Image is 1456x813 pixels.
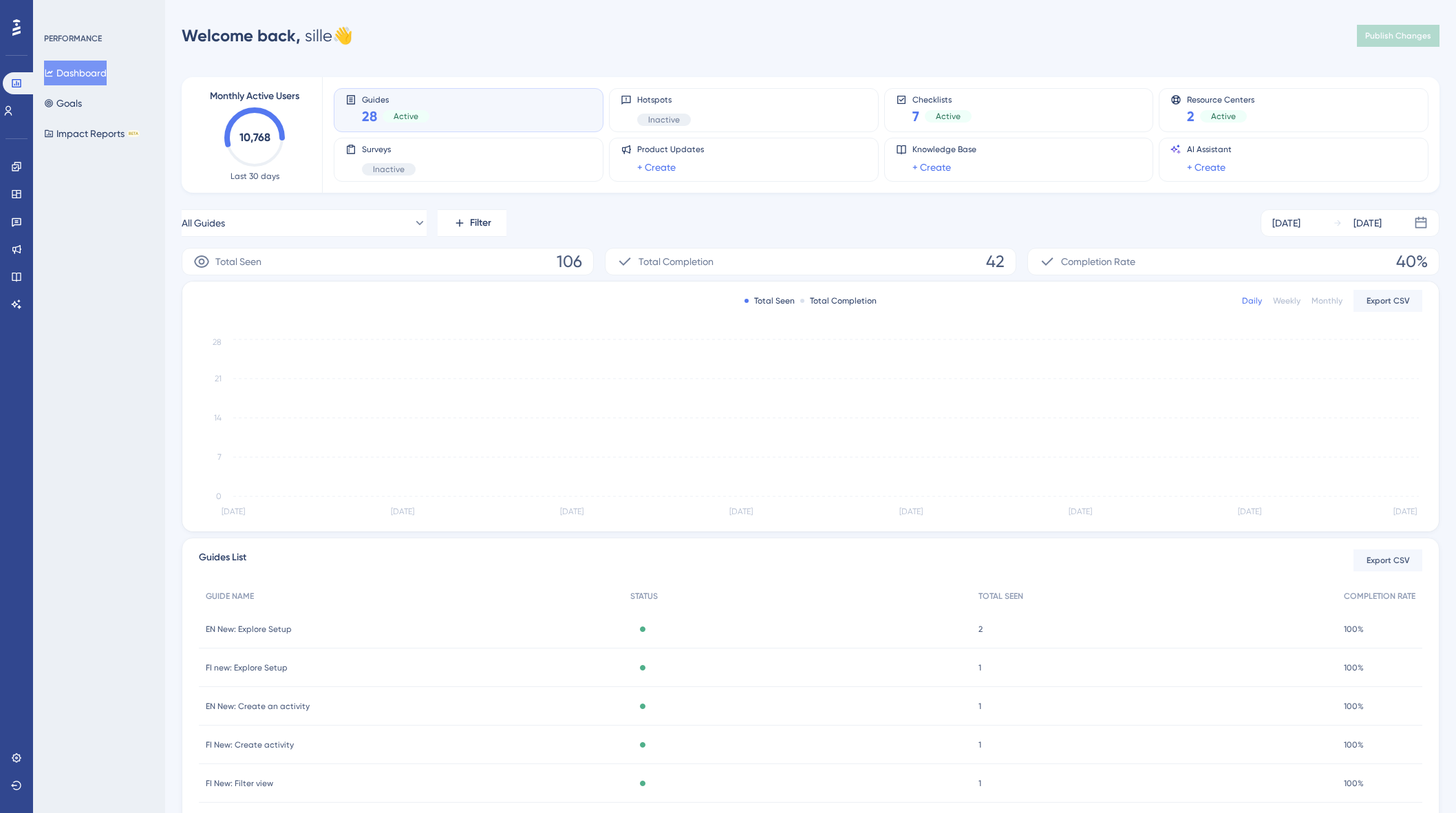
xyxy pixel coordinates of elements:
span: Checklists [912,94,972,104]
span: FI new: Explore Setup [206,662,288,673]
tspan: 0 [216,492,222,501]
tspan: [DATE] [729,507,753,516]
span: 106 [557,251,582,273]
button: All Guides [182,209,427,237]
span: Total Completion [639,253,714,270]
span: Filter [470,215,491,231]
span: 1 [978,701,981,712]
span: Product Updates [637,144,704,155]
span: COMPLETION RATE [1344,591,1415,602]
span: AI Assistant [1187,144,1232,155]
a: + Create [637,159,676,176]
span: Inactive [373,164,405,175]
span: Export CSV [1367,555,1410,566]
span: 1 [978,662,981,673]
span: 1 [978,778,981,789]
span: Last 30 days [231,171,279,182]
button: Publish Changes [1357,25,1439,47]
button: Goals [44,91,82,116]
tspan: 7 [217,452,222,462]
button: Export CSV [1353,290,1422,312]
span: 2 [978,624,983,635]
tspan: [DATE] [1069,507,1092,516]
div: BETA [127,130,140,137]
span: GUIDE NAME [206,591,254,602]
span: Monthly Active Users [210,88,299,105]
span: Inactive [648,114,680,125]
div: [DATE] [1272,215,1300,231]
tspan: [DATE] [391,507,414,516]
tspan: 21 [215,374,222,383]
span: 2 [1187,107,1195,126]
span: Hotspots [637,94,691,105]
div: Total Completion [800,295,877,306]
span: STATUS [630,591,658,602]
button: Impact ReportsBETA [44,121,140,146]
button: Export CSV [1353,549,1422,571]
span: Knowledge Base [912,144,976,155]
span: 40% [1396,251,1428,273]
span: Active [394,111,418,122]
div: Total Seen [745,295,795,306]
span: Active [936,111,961,122]
a: + Create [912,159,951,176]
span: 1 [978,739,981,750]
span: Total Seen [215,253,261,270]
span: 100% [1344,701,1364,712]
tspan: [DATE] [1393,507,1417,516]
span: 100% [1344,624,1364,635]
span: 42 [986,251,1005,273]
span: Guides List [199,549,246,571]
button: Dashboard [44,61,107,85]
div: Monthly [1312,295,1342,306]
span: Export CSV [1367,295,1410,306]
button: Filter [438,209,506,237]
div: Daily [1242,295,1262,306]
span: Active [1211,111,1236,122]
span: 28 [362,107,377,126]
span: Welcome back, [182,25,301,45]
span: 7 [912,107,919,126]
tspan: [DATE] [899,507,923,516]
span: All Guides [182,215,225,231]
span: Publish Changes [1365,30,1431,41]
div: Weekly [1273,295,1300,306]
tspan: 14 [214,413,222,423]
span: TOTAL SEEN [978,591,1023,602]
span: Surveys [362,144,416,155]
text: 10,768 [239,131,270,144]
span: EN New: Explore Setup [206,624,292,635]
span: 100% [1344,778,1364,789]
div: sille 👋 [182,25,353,47]
tspan: [DATE] [222,507,245,516]
span: Resource Centers [1187,94,1254,104]
span: Completion Rate [1061,253,1135,270]
tspan: [DATE] [560,507,584,516]
span: 100% [1344,739,1364,750]
tspan: [DATE] [1238,507,1261,516]
span: EN New: Create an activity [206,701,310,712]
span: FI New: Create activity [206,739,294,750]
div: [DATE] [1353,215,1382,231]
span: Guides [362,94,429,104]
tspan: 28 [213,337,222,347]
div: PERFORMANCE [44,33,102,44]
a: + Create [1187,159,1225,176]
span: FI New: Filter view [206,778,273,789]
span: 100% [1344,662,1364,673]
